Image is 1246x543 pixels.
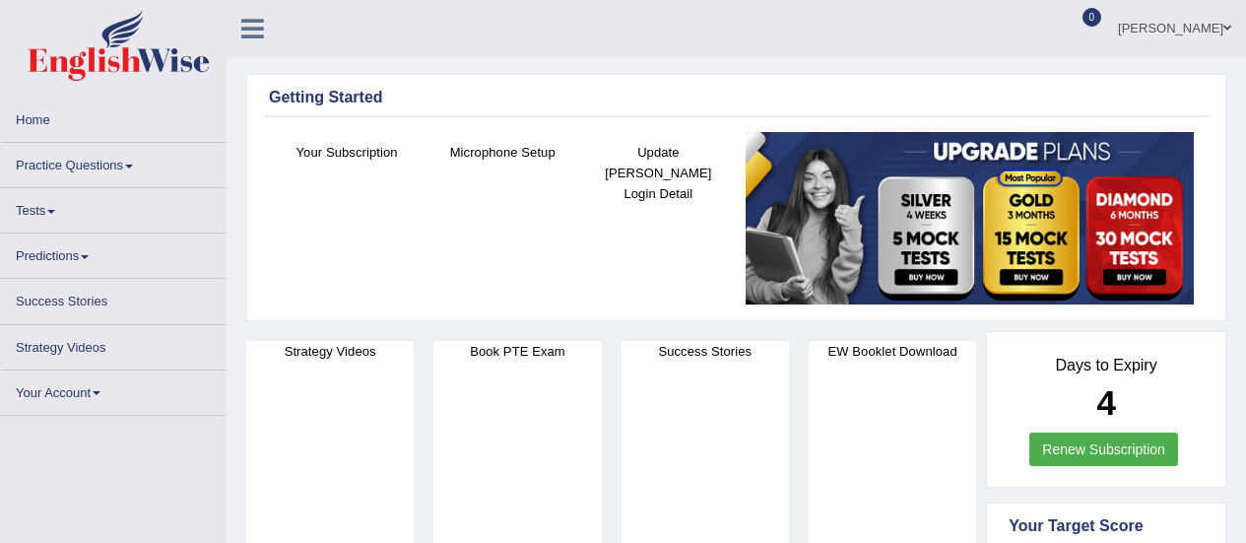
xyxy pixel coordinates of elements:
[1029,433,1178,466] a: Renew Subscription
[1082,8,1102,27] span: 0
[434,142,570,163] h4: Microphone Setup
[1096,383,1115,422] b: 4
[1,188,226,227] a: Tests
[1,325,226,364] a: Strategy Videos
[246,341,414,362] h4: Strategy Videos
[1009,514,1204,538] div: Your Target Score
[269,86,1204,109] div: Getting Started
[1,143,226,181] a: Practice Questions
[1009,357,1204,374] h4: Days to Expiry
[590,142,726,204] h4: Update [PERSON_NAME] Login Detail
[1,98,226,136] a: Home
[433,341,601,362] h4: Book PTE Exam
[279,142,415,163] h4: Your Subscription
[746,132,1194,305] img: small5.jpg
[1,371,226,409] a: Your Account
[622,341,789,362] h4: Success Stories
[809,341,976,362] h4: EW Booklet Download
[1,234,226,272] a: Predictions
[1,279,226,317] a: Success Stories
